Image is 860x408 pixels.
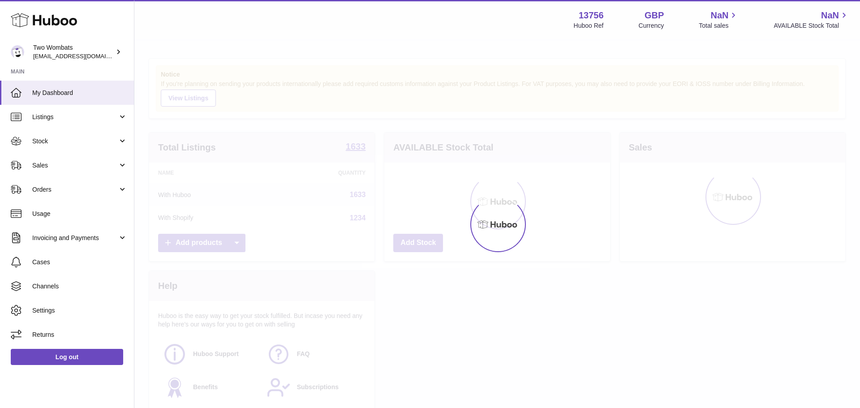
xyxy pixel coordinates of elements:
[32,113,118,121] span: Listings
[774,9,849,30] a: NaN AVAILABLE Stock Total
[32,89,127,97] span: My Dashboard
[11,45,24,59] img: internalAdmin-13756@internal.huboo.com
[774,21,849,30] span: AVAILABLE Stock Total
[11,349,123,365] a: Log out
[32,137,118,146] span: Stock
[32,258,127,266] span: Cases
[639,21,664,30] div: Currency
[32,306,127,315] span: Settings
[32,210,127,218] span: Usage
[32,185,118,194] span: Orders
[32,282,127,291] span: Channels
[574,21,604,30] div: Huboo Ref
[699,9,739,30] a: NaN Total sales
[699,21,739,30] span: Total sales
[710,9,728,21] span: NaN
[32,234,118,242] span: Invoicing and Payments
[32,161,118,170] span: Sales
[33,52,132,60] span: [EMAIL_ADDRESS][DOMAIN_NAME]
[579,9,604,21] strong: 13756
[645,9,664,21] strong: GBP
[33,43,114,60] div: Two Wombats
[821,9,839,21] span: NaN
[32,331,127,339] span: Returns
